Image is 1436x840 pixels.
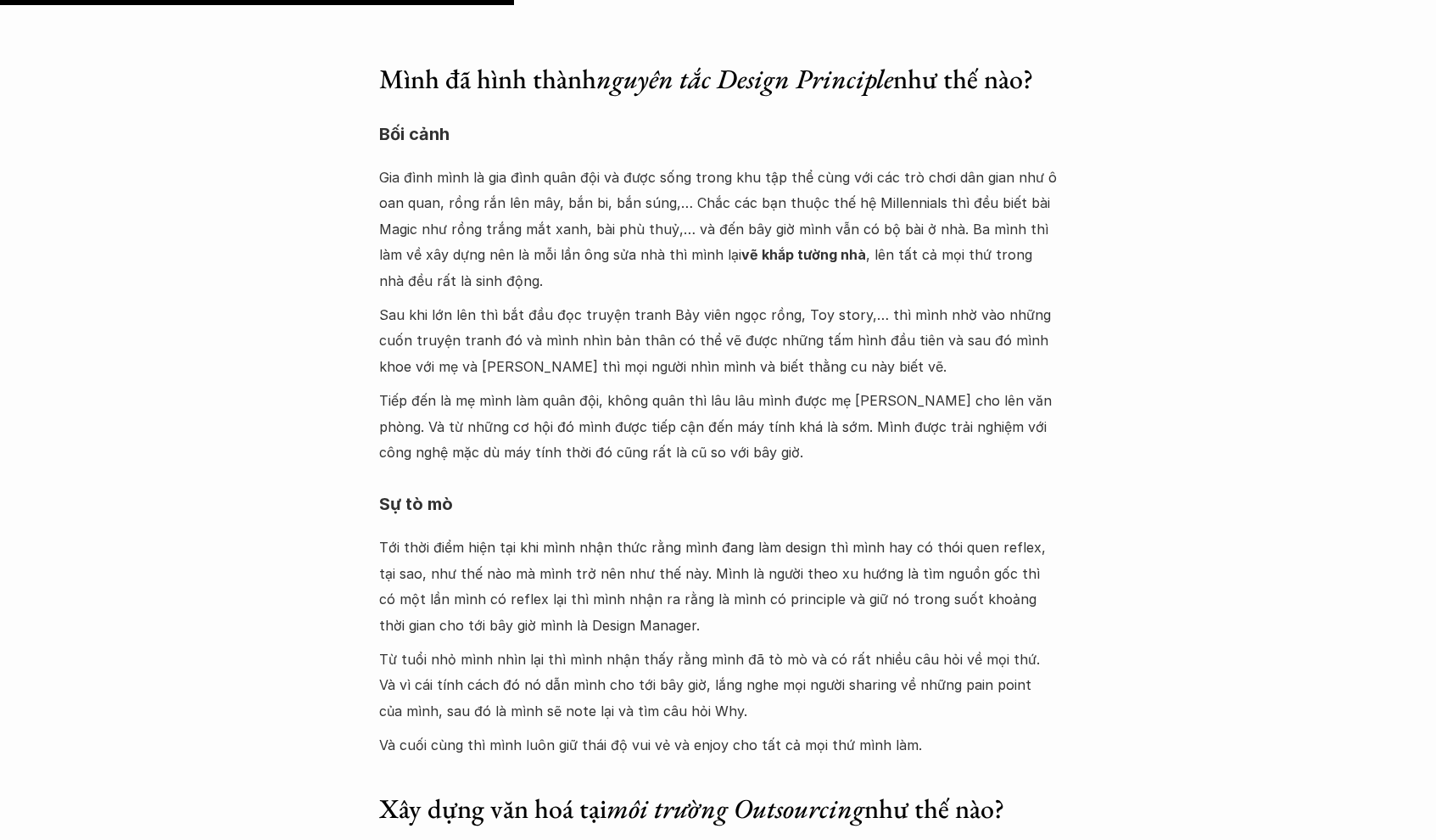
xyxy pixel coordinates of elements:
[379,647,1058,724] p: Từ tuổi nhỏ mình nhìn lại thì mình nhận thấy rằng mình đã tò mò và có rất nhiều câu hỏi về mọi th...
[379,165,1058,294] p: Gia đình mình là gia đình quân đội và được sống trong khu tập thể cùng với các trò chơi dân gian ...
[379,388,1058,465] p: Tiếp đến là mẹ mình làm quân đội, không quân thì lâu lâu mình được mẹ [PERSON_NAME] cho lên văn p...
[379,112,1058,156] h4: Bối cảnh
[379,732,1058,758] p: Và cuối cùng thì mình luôn giữ thái độ vui vẻ và enjoy cho tất cả mọi thứ mình làm.
[379,302,1058,379] p: Sau khi lớn lên thì bắt đầu đọc truyện tranh Bảy viên ngọc rồng, Toy story,… thì mình nhờ vào nhữ...
[379,792,1058,825] h3: Xây dựng văn hoá tại như thế nào?
[379,482,1058,526] h4: Sự tò mò
[741,246,866,263] strong: vẽ khắp tường nhà
[596,61,893,97] em: nguyên tắc Design Principle
[606,791,864,826] em: môi trường Outsourcing
[379,535,1058,638] p: Tới thời điểm hiện tại khi mình nhận thức rằng mình đang làm design thì mình hay có thói quen ref...
[379,63,1058,95] h3: Mình đã hình thành như thế nào?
